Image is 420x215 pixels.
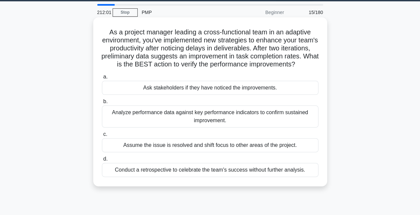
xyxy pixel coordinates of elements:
[102,105,318,128] div: Analyze performance data against key performance indicators to confirm sustained improvement.
[102,138,318,152] div: Assume the issue is resolved and shift focus to other areas of the project.
[288,6,327,19] div: 15/180
[93,6,113,19] div: 212:01
[230,6,288,19] div: Beginner
[102,163,318,177] div: Conduct a retrospective to celebrate the team's success without further analysis.
[103,98,108,104] span: b.
[113,8,138,17] a: Stop
[103,74,108,79] span: a.
[103,131,107,137] span: c.
[101,28,319,69] h5: As a project manager leading a cross-functional team in an adaptive environment, you've implement...
[103,156,108,162] span: d.
[102,81,318,95] div: Ask stakeholders if they have noticed the improvements.
[138,6,230,19] div: PMP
